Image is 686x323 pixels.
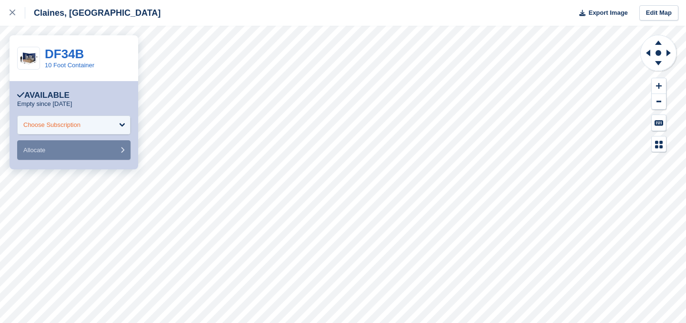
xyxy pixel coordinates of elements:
button: Keyboard Shortcuts [652,115,666,131]
span: Allocate [23,146,45,154]
div: Choose Subscription [23,120,81,130]
a: 10 Foot Container [45,62,94,69]
div: Available [17,91,70,100]
button: Allocate [17,140,131,160]
span: Export Image [588,8,627,18]
img: 10-ft-container.jpg [18,50,40,67]
a: DF34B [45,47,84,61]
button: Zoom In [652,78,666,94]
button: Map Legend [652,136,666,152]
div: Claines, [GEOGRAPHIC_DATA] [25,7,161,19]
a: Edit Map [639,5,678,21]
button: Zoom Out [652,94,666,110]
button: Export Image [574,5,628,21]
p: Empty since [DATE] [17,100,72,108]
